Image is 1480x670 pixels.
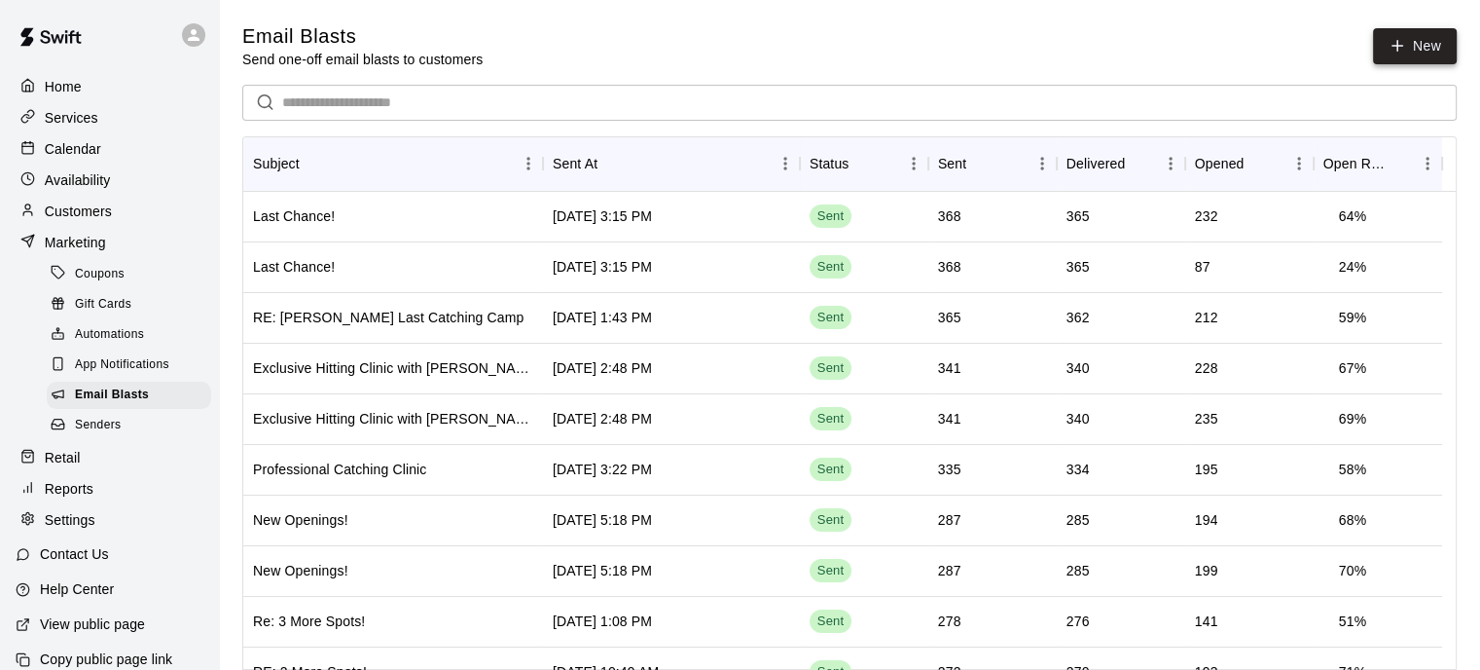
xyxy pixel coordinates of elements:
[966,150,993,177] button: Sort
[1066,561,1090,580] div: 285
[938,460,961,479] div: 335
[553,460,652,479] div: Feb 25 2025, 3:22 PM
[47,412,211,439] div: Senders
[1323,495,1382,546] td: 68 %
[1195,561,1218,580] div: 199
[47,382,211,409] div: Email Blasts
[1156,149,1185,178] button: Menu
[810,309,851,327] span: Sent
[597,150,625,177] button: Sort
[253,409,533,428] div: Exclusive Hitting Clinic with Drew Sims
[16,166,203,195] a: Availability
[553,561,652,580] div: Jan 29 2025, 5:18 PM
[253,257,335,277] div: Last Chance!
[810,511,851,530] span: Sent
[16,228,203,257] a: Marketing
[45,108,98,128] p: Services
[47,351,219,381] a: App Notifications
[938,206,961,226] div: 368
[45,448,81,467] p: Retail
[16,443,203,472] a: Retail
[1323,444,1382,496] td: 58 %
[45,139,101,159] p: Calendar
[75,265,125,284] span: Coupons
[1066,358,1090,378] div: 340
[1195,206,1218,226] div: 232
[553,409,652,428] div: Feb 28 2025, 2:48 PM
[1195,136,1245,191] div: Opened
[800,136,928,191] div: Status
[45,479,93,499] p: Reports
[1195,460,1218,479] div: 195
[242,23,483,50] h5: Email Blasts
[514,149,543,178] button: Menu
[938,510,961,530] div: 287
[40,650,172,669] p: Copy public page link
[938,308,961,327] div: 365
[899,149,928,178] button: Menu
[810,207,851,226] span: Sent
[45,202,112,221] p: Customers
[1413,149,1442,178] button: Menu
[242,50,483,69] p: Send one-off email blasts to customers
[253,460,427,479] div: Professional Catching Clinic
[253,612,365,631] div: Re: 3 More Spots!
[810,410,851,428] span: Sent
[16,474,203,503] a: Reports
[1323,136,1386,191] div: Open Rate
[253,561,348,580] div: New Openings!
[938,409,961,428] div: 341
[253,206,335,226] div: Last Chance!
[1323,545,1382,597] td: 70 %
[16,134,203,164] a: Calendar
[1195,308,1218,327] div: 212
[1323,191,1382,242] td: 64 %
[553,206,652,226] div: Mar 14 2025, 3:15 PM
[16,72,203,101] a: Home
[75,295,131,315] span: Gift Cards
[40,579,114,599] p: Help Center
[553,308,652,327] div: Mar 13 2025, 1:43 PM
[1373,28,1457,64] a: New
[1314,136,1442,191] div: Open Rate
[16,103,203,132] a: Services
[253,136,300,191] div: Subject
[1066,257,1090,277] div: 365
[45,77,82,96] p: Home
[938,561,961,580] div: 287
[848,150,876,177] button: Sort
[1195,510,1218,530] div: 194
[938,358,961,378] div: 341
[16,505,203,535] a: Settings
[47,411,219,441] a: Senders
[543,136,800,191] div: Sent At
[1323,292,1382,344] td: 59 %
[553,612,652,631] div: Jan 27 2025, 1:08 PM
[810,613,851,631] span: Sent
[1195,409,1218,428] div: 235
[47,259,219,289] a: Coupons
[45,233,106,252] p: Marketing
[47,352,211,379] div: App Notifications
[1195,257,1210,277] div: 87
[771,149,800,178] button: Menu
[810,136,849,191] div: Status
[1066,136,1126,191] div: Delivered
[1195,358,1218,378] div: 228
[1323,596,1382,648] td: 51 %
[1028,149,1057,178] button: Menu
[253,510,348,530] div: New Openings!
[47,289,219,319] a: Gift Cards
[1323,393,1382,445] td: 69 %
[75,416,122,435] span: Senders
[938,136,966,191] div: Sent
[553,136,597,191] div: Sent At
[253,358,533,378] div: Exclusive Hitting Clinic with Drew Sims
[938,612,961,631] div: 278
[1323,242,1382,293] td: 24 %
[45,170,111,190] p: Availability
[1244,150,1271,177] button: Sort
[253,308,524,327] div: RE: Drews Last Catching Camp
